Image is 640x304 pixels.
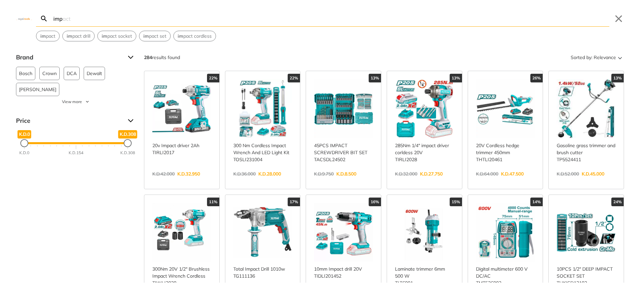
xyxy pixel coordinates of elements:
[143,33,166,40] span: pact set
[40,33,46,39] strong: im
[178,33,212,40] span: pact cordless
[369,198,381,206] div: 16%
[84,67,105,80] button: Dewalt
[178,33,183,39] strong: im
[144,52,180,63] div: results found
[16,99,136,105] button: View more
[102,33,132,40] span: pact socket
[19,67,32,80] span: Bosch
[173,31,216,41] div: Suggestion: impact cordless
[207,74,219,82] div: 22%
[288,198,300,206] div: 17%
[67,33,90,40] span: pact drill
[143,33,149,39] strong: im
[87,67,102,80] span: Dewalt
[16,52,123,63] span: Brand
[62,31,95,41] div: Suggestion: impact drill
[42,67,57,80] span: Crown
[450,74,462,82] div: 13%
[64,67,80,80] button: DCA
[69,150,83,156] div: K.D.154
[139,31,170,41] button: Select suggestion: impact set
[52,11,609,26] input: Search…
[36,31,60,41] div: Suggestion: impact
[207,198,219,206] div: 11%
[62,99,82,105] span: View more
[67,67,77,80] span: DCA
[174,31,216,41] button: Select suggestion: impact cordless
[16,83,59,96] button: [PERSON_NAME]
[102,33,107,39] strong: im
[569,52,624,63] button: Sorted by:Relevance Sort
[16,115,123,126] span: Price
[530,198,543,206] div: 14%
[594,52,616,63] span: Relevance
[288,74,300,82] div: 22%
[39,67,60,80] button: Crown
[616,53,624,61] svg: Sort
[16,67,35,80] button: Bosch
[97,31,136,41] div: Suggestion: impact socket
[16,17,32,20] img: Close
[124,139,132,147] div: Maximum Price
[19,150,29,156] div: K.D.0
[36,31,59,41] button: Select suggestion: impact
[19,83,56,96] span: [PERSON_NAME]
[139,31,171,41] div: Suggestion: impact set
[67,33,72,39] strong: im
[530,74,543,82] div: 26%
[450,198,462,206] div: 15%
[611,198,624,206] div: 24%
[120,150,135,156] div: K.D.308
[144,54,152,60] strong: 284
[63,31,94,41] button: Select suggestion: impact drill
[98,31,136,41] button: Select suggestion: impact socket
[40,33,55,40] span: pact
[40,15,48,23] svg: Search
[369,74,381,82] div: 13%
[20,139,28,147] div: Minimum Price
[611,74,624,82] div: 13%
[613,13,624,24] button: Close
